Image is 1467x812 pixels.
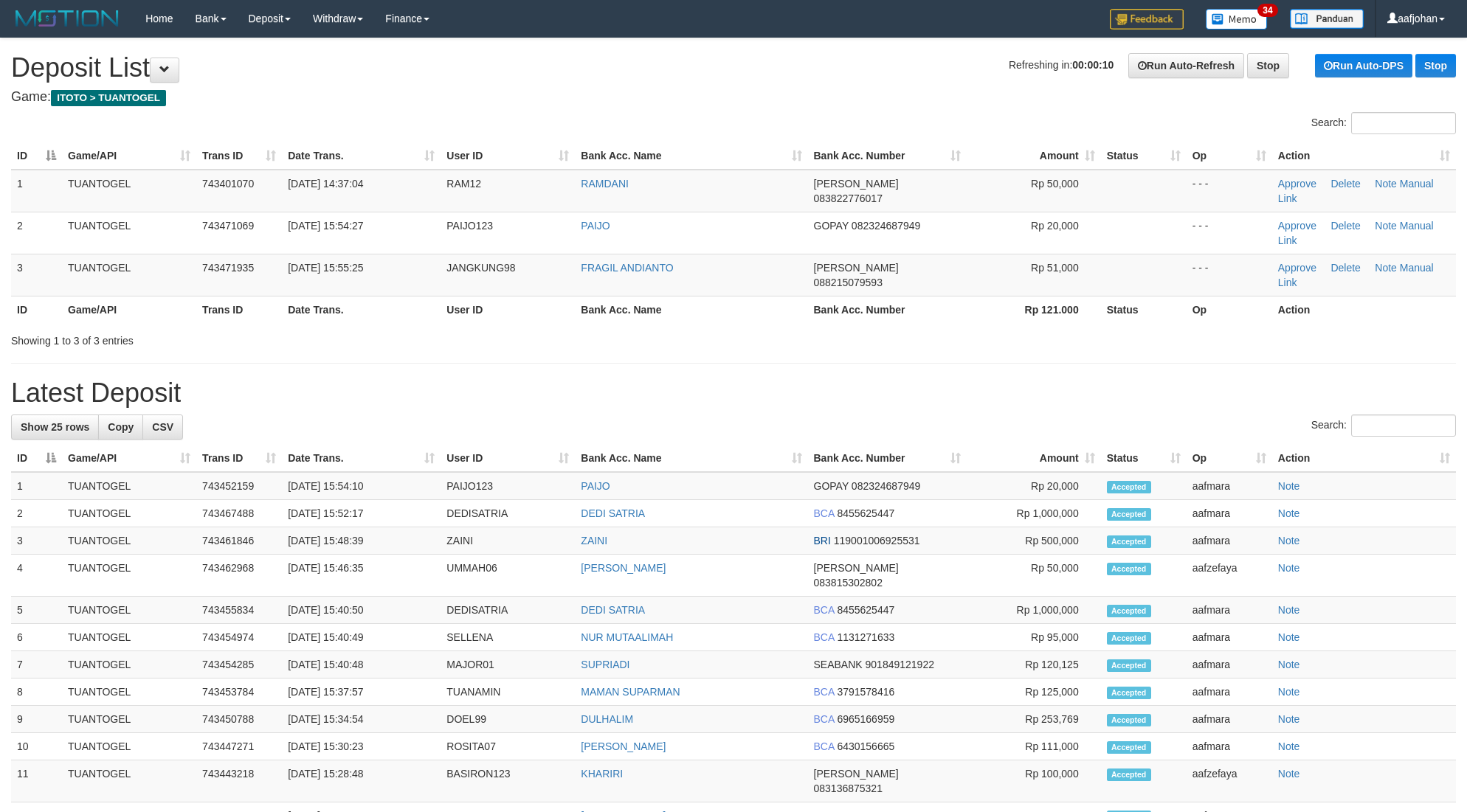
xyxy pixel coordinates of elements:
a: Note [1278,535,1300,546]
a: Note [1278,686,1300,698]
span: GOPAY [814,480,849,492]
td: Rp 20,000 [967,472,1101,500]
span: BCA [814,713,835,725]
td: 743443218 [196,760,282,802]
span: Copy 3791578416 to clipboard [837,686,894,698]
td: Rp 100,000 [967,760,1101,802]
td: 2 [11,500,62,527]
td: Rp 1,000,000 [967,500,1101,527]
th: Trans ID: activate to sort column ascending [196,445,282,472]
span: Rp 20,000 [1031,220,1079,232]
th: Bank Acc. Number [808,296,967,323]
span: Copy 083136875321 to clipboard [814,782,883,794]
span: [DATE] 14:37:04 [288,178,363,190]
th: Bank Acc. Number: activate to sort column ascending [808,142,967,170]
a: MAMAN SUPARMAN [581,686,680,698]
td: 743454974 [196,624,282,651]
th: Bank Acc. Name [575,296,807,323]
input: Search: [1351,414,1456,437]
td: aafmara [1187,679,1272,706]
td: ROSITA07 [441,733,575,760]
td: [DATE] 15:46:35 [282,555,441,597]
span: [PERSON_NAME] [814,562,899,574]
a: Note [1278,480,1300,492]
th: Date Trans.: activate to sort column ascending [282,142,441,170]
a: Show 25 rows [11,414,99,440]
td: Rp 111,000 [967,733,1101,760]
td: 11 [11,760,62,802]
td: [DATE] 15:40:49 [282,624,441,651]
td: aafmara [1187,500,1272,527]
span: Accepted [1107,687,1151,699]
td: - - - [1187,254,1272,296]
a: Run Auto-DPS [1315,54,1412,77]
td: TUANTOGEL [62,706,196,733]
td: [DATE] 15:30:23 [282,733,441,760]
td: DOEL99 [441,706,575,733]
a: Note [1375,262,1397,274]
a: Approve [1278,178,1316,190]
td: aafmara [1187,624,1272,651]
img: panduan.png [1290,9,1364,29]
td: Rp 50,000 [967,555,1101,597]
td: 743447271 [196,733,282,760]
span: Copy 6430156665 to clipboard [837,740,894,752]
td: 743461846 [196,527,282,555]
td: TUANTOGEL [62,212,196,254]
th: Trans ID: activate to sort column ascending [196,142,282,170]
th: User ID [441,296,575,323]
td: TUANTOGEL [62,651,196,679]
span: Accepted [1107,741,1151,754]
th: Game/API: activate to sort column ascending [62,445,196,472]
span: BCA [814,686,835,698]
td: - - - [1187,212,1272,254]
td: [DATE] 15:37:57 [282,679,441,706]
td: TUANAMIN [441,679,575,706]
td: - - - [1187,170,1272,212]
td: BASIRON123 [441,760,575,802]
td: SELLENA [441,624,575,651]
a: CSV [142,414,183,440]
label: Search: [1311,414,1456,437]
td: aafmara [1187,527,1272,555]
span: Copy 088215079593 to clipboard [814,277,883,288]
span: [PERSON_NAME] [814,178,899,190]
th: Status: activate to sort column ascending [1101,445,1187,472]
span: [DATE] 15:55:25 [288,262,363,274]
span: 743471935 [202,262,254,274]
span: Accepted [1107,481,1151,493]
td: 3 [11,527,62,555]
a: Delete [1330,178,1360,190]
h1: Deposit List [11,53,1456,83]
td: Rp 125,000 [967,679,1101,706]
span: Refreshing in: [1009,59,1114,71]
td: [DATE] 15:54:10 [282,472,441,500]
span: Rp 51,000 [1031,262,1079,274]
th: Action: activate to sort column ascending [1272,445,1456,472]
span: Copy 901849121922 to clipboard [866,659,934,670]
th: Op: activate to sort column ascending [1187,445,1272,472]
span: Accepted [1107,605,1151,617]
td: TUANTOGEL [62,597,196,624]
a: Note [1375,178,1397,190]
a: Note [1278,740,1300,752]
span: Accepted [1107,659,1151,672]
td: 743452159 [196,472,282,500]
a: SUPRIADI [581,659,629,670]
a: Note [1278,659,1300,670]
span: BCA [814,740,835,752]
div: Showing 1 to 3 of 3 entries [11,327,600,348]
td: 1 [11,472,62,500]
th: ID [11,296,62,323]
span: CSV [152,421,173,433]
span: Accepted [1107,508,1151,521]
span: JANGKUNG98 [446,262,515,274]
a: FRAGIL ANDIANTO [581,262,673,274]
a: Run Auto-Refresh [1128,53,1244,78]
a: PAIJO [581,220,610,232]
span: PAIJO123 [446,220,493,232]
td: PAIJO123 [441,472,575,500]
span: BCA [814,604,835,616]
a: Note [1278,604,1300,616]
span: Accepted [1107,632,1151,645]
